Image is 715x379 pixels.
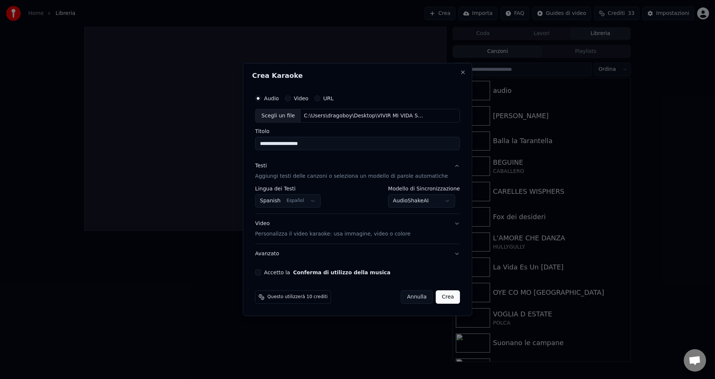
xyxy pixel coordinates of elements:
[255,244,460,263] button: Avanzato
[264,96,279,101] label: Audio
[255,157,460,186] button: TestiAggiungi testi delle canzoni o seleziona un modello di parole automatiche
[255,162,267,170] div: Testi
[264,270,390,275] label: Accetto la
[401,290,433,304] button: Annulla
[255,186,321,192] label: Lingua dei Testi
[255,186,460,214] div: TestiAggiungi testi delle canzoni o seleziona un modello di parole automatiche
[293,270,391,275] button: Accetto la
[252,72,463,79] h2: Crea Karaoke
[294,96,308,101] label: Video
[267,294,328,300] span: Questo utilizzerà 10 crediti
[255,214,460,244] button: VideoPersonalizza il video karaoke: usa immagine, video o colore
[436,290,460,304] button: Crea
[255,230,410,238] p: Personalizza il video karaoke: usa immagine, video o colore
[255,220,410,238] div: Video
[323,96,334,101] label: URL
[388,186,460,192] label: Modello di Sincronizzazione
[255,109,301,123] div: Scegli un file
[255,129,460,134] label: Titolo
[255,173,448,180] p: Aggiungi testi delle canzoni o seleziona un modello di parole automatiche
[301,112,428,120] div: C:\Users\dragoboy\Desktop\VIVIR MI VIDA SALSA.wav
